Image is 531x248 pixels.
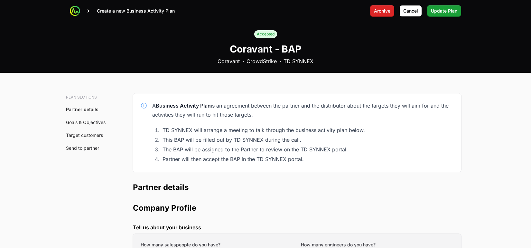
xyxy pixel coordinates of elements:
div: Coravant CrowdStrike TD SYNNEX [218,57,313,65]
a: Partner details [66,107,98,112]
button: Cancel [399,5,422,17]
div: A is an agreement between the partner and the distributor about the targets they will aim for and... [152,101,453,119]
b: · [242,57,244,65]
h2: Company Profile [133,203,461,213]
h1: Coravant - BAP [230,43,301,55]
a: Send to partner [66,145,99,151]
button: Update Plan [427,5,461,17]
a: Goals & Objectives [66,119,106,125]
img: ActivitySource [70,6,80,16]
strong: Business Activity Plan [156,102,211,109]
span: Update Plan [431,7,457,15]
span: Cancel [403,7,418,15]
button: Archive [370,5,394,17]
a: Target customers [66,132,103,138]
b: · [279,57,281,65]
h2: Partner details [133,182,461,193]
li: TD SYNNEX will arrange a meeting to talk through the business activity plan below. [161,126,453,135]
label: How many salespeople do you have? [141,242,220,248]
h3: Tell us about your business [133,224,461,231]
li: Partner will then accept the BAP in the TD SYNNEX portal. [161,155,453,164]
h3: Plan sections [66,95,110,100]
li: This BAP will be filled out by TD SYNNEX during the call. [161,135,453,144]
label: How many engineers do you have? [301,242,376,248]
li: The BAP will be assigned to the Partner to review on the TD SYNNEX portal. [161,145,453,154]
span: Archive [374,7,390,15]
p: Create a new Business Activity Plan [97,8,175,14]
